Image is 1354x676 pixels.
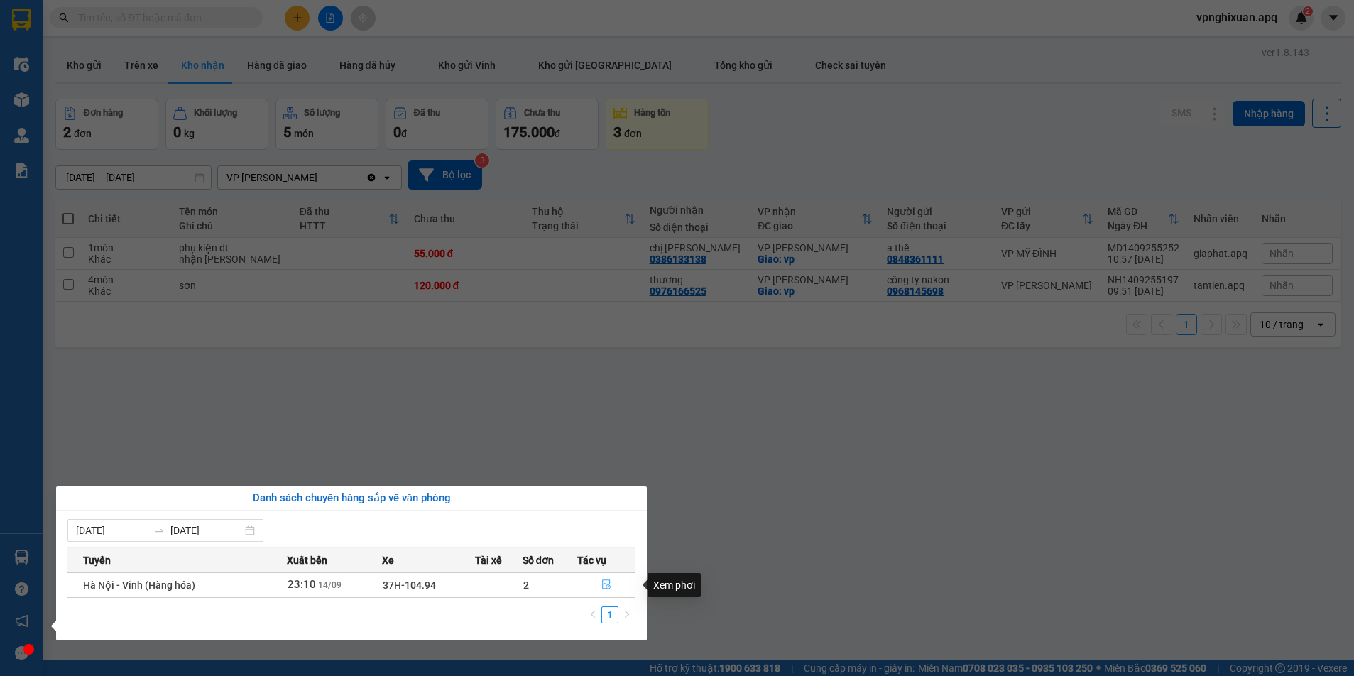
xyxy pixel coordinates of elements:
li: Next Page [618,606,635,623]
a: 1 [602,607,618,623]
span: swap-right [153,525,165,536]
span: right [623,610,631,618]
span: Số đơn [523,552,555,568]
span: Tuyến [83,552,111,568]
div: Danh sách chuyến hàng sắp về văn phòng [67,490,635,507]
button: file-done [578,574,635,596]
span: Tài xế [475,552,502,568]
span: 14/09 [318,580,342,590]
input: Từ ngày [76,523,148,538]
span: left [589,610,597,618]
button: right [618,606,635,623]
span: Xe [382,552,394,568]
li: Previous Page [584,606,601,623]
span: Hà Nội - Vinh (Hàng hóa) [83,579,195,591]
span: 2 [523,579,529,591]
input: Đến ngày [170,523,242,538]
span: Xuất bến [287,552,327,568]
button: left [584,606,601,623]
span: Tác vụ [577,552,606,568]
span: 23:10 [288,578,316,591]
span: to [153,525,165,536]
li: 1 [601,606,618,623]
span: 37H-104.94 [383,579,436,591]
span: file-done [601,579,611,591]
div: Xem phơi [648,573,701,597]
